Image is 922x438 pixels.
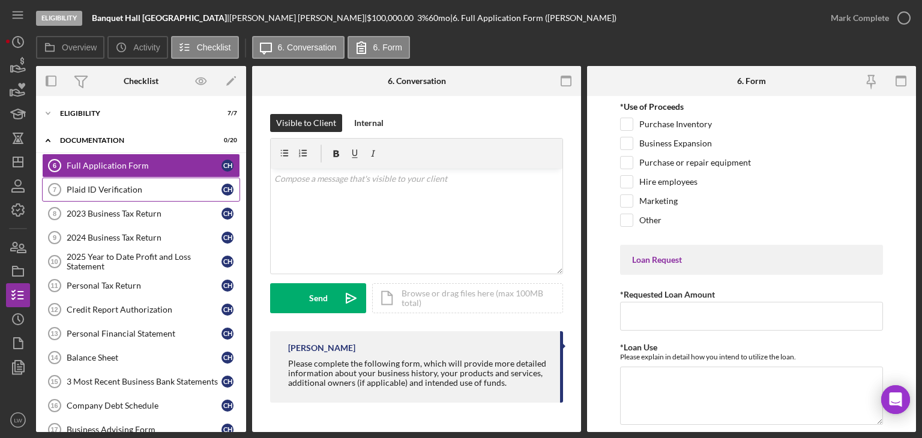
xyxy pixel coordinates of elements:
[450,13,616,23] div: | 6. Full Application Form ([PERSON_NAME])
[221,400,234,412] div: C H
[50,282,58,289] tspan: 11
[36,36,104,59] button: Overview
[221,424,234,436] div: C H
[632,255,871,265] div: Loan Request
[221,208,234,220] div: C H
[881,385,910,414] div: Open Intercom Messenger
[270,114,342,132] button: Visible to Client
[639,137,712,149] label: Business Expansion
[67,401,221,410] div: Company Debt Schedule
[388,76,446,86] div: 6. Conversation
[50,426,58,433] tspan: 17
[42,178,240,202] a: 7Plaid ID VerificationCH
[67,425,221,434] div: Business Advising Form
[229,13,367,23] div: [PERSON_NAME] [PERSON_NAME] |
[67,377,221,386] div: 3 Most Recent Business Bank Statements
[6,408,30,432] button: LW
[639,214,661,226] label: Other
[67,353,221,362] div: Balance Sheet
[67,281,221,290] div: Personal Tax Return
[221,304,234,316] div: C H
[53,234,56,241] tspan: 9
[50,258,58,265] tspan: 10
[42,154,240,178] a: 6Full Application FormCH
[42,298,240,322] a: 12Credit Report AuthorizationCH
[417,13,429,23] div: 3 %
[639,195,678,207] label: Marketing
[14,417,23,424] text: LW
[348,36,410,59] button: 6. Form
[42,226,240,250] a: 92024 Business Tax ReturnCH
[50,354,58,361] tspan: 14
[36,11,82,26] div: Eligibility
[639,118,712,130] label: Purchase Inventory
[124,76,158,86] div: Checklist
[221,376,234,388] div: C H
[50,330,58,337] tspan: 13
[50,378,58,385] tspan: 15
[737,76,766,86] div: 6. Form
[819,6,916,30] button: Mark Complete
[62,43,97,52] label: Overview
[67,209,221,218] div: 2023 Business Tax Return
[50,306,58,313] tspan: 12
[221,328,234,340] div: C H
[429,13,450,23] div: 60 mo
[252,36,345,59] button: 6. Conversation
[276,114,336,132] div: Visible to Client
[620,352,883,361] div: Please explain in detail how you intend to utilize the loan.
[67,252,221,271] div: 2025 Year to Date Profit and Loss Statement
[620,342,657,352] label: *Loan Use
[288,359,548,388] div: Please complete the following form, which will provide more detailed information about your busin...
[92,13,229,23] div: |
[270,283,366,313] button: Send
[92,13,227,23] b: Banquet Hall [GEOGRAPHIC_DATA]
[831,6,889,30] div: Mark Complete
[221,184,234,196] div: C H
[221,352,234,364] div: C H
[221,280,234,292] div: C H
[42,394,240,418] a: 16Company Debt ScheduleCH
[42,250,240,274] a: 102025 Year to Date Profit and Loss StatementCH
[60,137,207,144] div: Documentation
[42,346,240,370] a: 14Balance SheetCH
[42,370,240,394] a: 153 Most Recent Business Bank StatementsCH
[67,305,221,314] div: Credit Report Authorization
[620,102,883,112] div: *Use of Proceeds
[60,110,207,117] div: Eligibility
[67,329,221,338] div: Personal Financial Statement
[221,232,234,244] div: C H
[107,36,167,59] button: Activity
[50,402,58,409] tspan: 16
[288,343,355,353] div: [PERSON_NAME]
[171,36,239,59] button: Checklist
[278,43,337,52] label: 6. Conversation
[348,114,390,132] button: Internal
[67,161,221,170] div: Full Application Form
[42,274,240,298] a: 11Personal Tax ReturnCH
[373,43,402,52] label: 6. Form
[354,114,384,132] div: Internal
[639,176,698,188] label: Hire employees
[67,185,221,194] div: Plaid ID Verification
[221,160,234,172] div: C H
[221,256,234,268] div: C H
[215,137,237,144] div: 0 / 20
[215,110,237,117] div: 7 / 7
[53,210,56,217] tspan: 8
[42,322,240,346] a: 13Personal Financial StatementCH
[67,233,221,242] div: 2024 Business Tax Return
[53,186,56,193] tspan: 7
[133,43,160,52] label: Activity
[620,289,715,299] label: *Requested Loan Amount
[42,202,240,226] a: 82023 Business Tax ReturnCH
[197,43,231,52] label: Checklist
[53,162,56,169] tspan: 6
[367,13,417,23] div: $100,000.00
[639,157,751,169] label: Purchase or repair equipment
[309,283,328,313] div: Send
